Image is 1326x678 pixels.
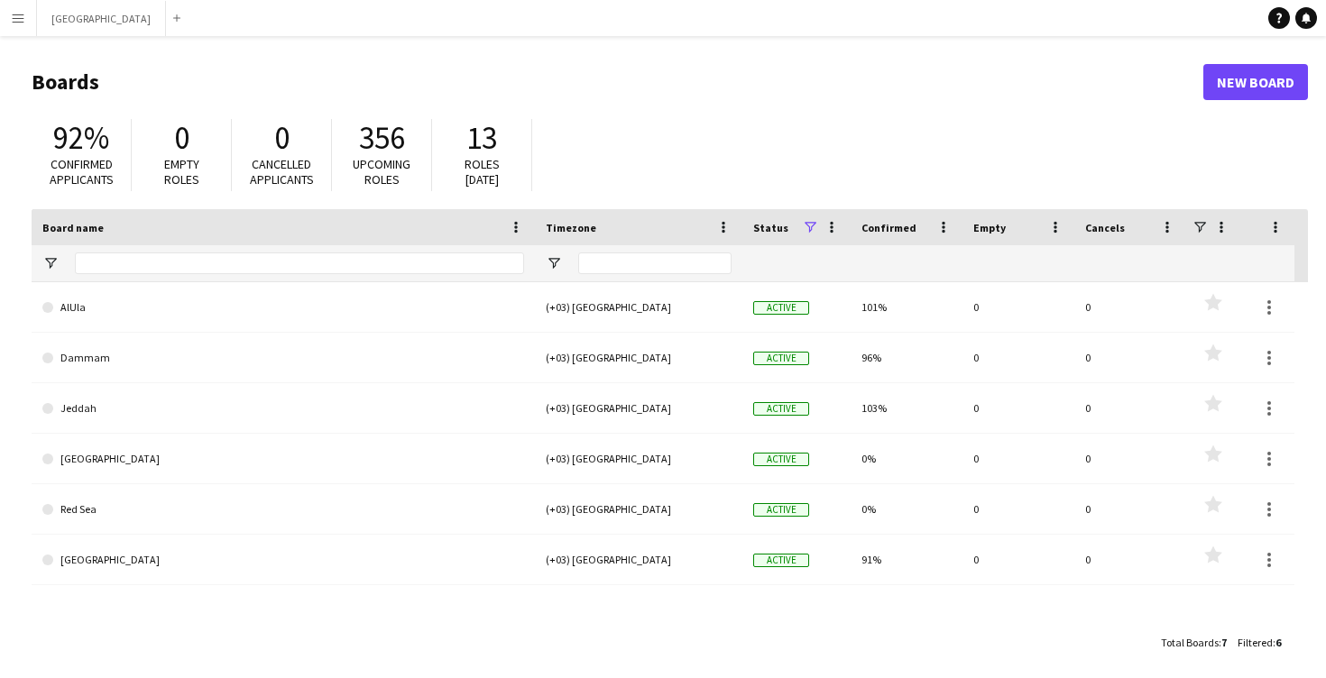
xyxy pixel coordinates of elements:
div: 96% [851,333,962,382]
span: Cancelled applicants [250,156,314,188]
a: Dammam [42,333,524,383]
div: : [1238,625,1281,660]
span: 7 [1221,636,1227,649]
span: 6 [1275,636,1281,649]
div: 0 [1074,484,1186,534]
span: Upcoming roles [353,156,410,188]
div: (+03) [GEOGRAPHIC_DATA] [535,484,742,534]
div: 103% [851,383,962,433]
a: New Board [1203,64,1308,100]
h1: Boards [32,69,1203,96]
span: 356 [359,118,405,158]
a: Jeddah [42,383,524,434]
div: 0 [962,282,1074,332]
span: Timezone [546,221,596,234]
span: Empty [973,221,1006,234]
a: AlUla [42,282,524,333]
button: [GEOGRAPHIC_DATA] [37,1,166,36]
div: 0 [962,383,1074,433]
div: 0 [1074,535,1186,584]
div: 101% [851,282,962,332]
div: 0 [962,535,1074,584]
div: 0% [851,484,962,534]
span: Confirmed [861,221,916,234]
span: Active [753,453,809,466]
div: (+03) [GEOGRAPHIC_DATA] [535,434,742,483]
button: Open Filter Menu [42,255,59,271]
a: [GEOGRAPHIC_DATA] [42,434,524,484]
span: Active [753,352,809,365]
div: 0 [1074,383,1186,433]
span: 92% [53,118,109,158]
div: (+03) [GEOGRAPHIC_DATA] [535,383,742,433]
span: Filtered [1238,636,1273,649]
div: 0 [962,333,1074,382]
span: Active [753,503,809,517]
span: Active [753,554,809,567]
input: Board name Filter Input [75,252,524,274]
div: 91% [851,535,962,584]
div: 0 [1074,434,1186,483]
span: Status [753,221,788,234]
span: 13 [466,118,497,158]
span: Active [753,301,809,315]
a: Red Sea [42,484,524,535]
div: (+03) [GEOGRAPHIC_DATA] [535,333,742,382]
div: 0% [851,434,962,483]
span: 0 [274,118,290,158]
div: (+03) [GEOGRAPHIC_DATA] [535,282,742,332]
div: 0 [962,434,1074,483]
div: (+03) [GEOGRAPHIC_DATA] [535,535,742,584]
div: 0 [962,484,1074,534]
span: Roles [DATE] [465,156,500,188]
div: : [1161,625,1227,660]
span: Cancels [1085,221,1125,234]
span: Total Boards [1161,636,1219,649]
span: Active [753,402,809,416]
button: Open Filter Menu [546,255,562,271]
input: Timezone Filter Input [578,252,732,274]
div: 0 [1074,282,1186,332]
span: Empty roles [164,156,199,188]
span: Board name [42,221,104,234]
span: 0 [174,118,189,158]
span: Confirmed applicants [50,156,114,188]
a: [GEOGRAPHIC_DATA] [42,535,524,585]
div: 0 [1074,333,1186,382]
